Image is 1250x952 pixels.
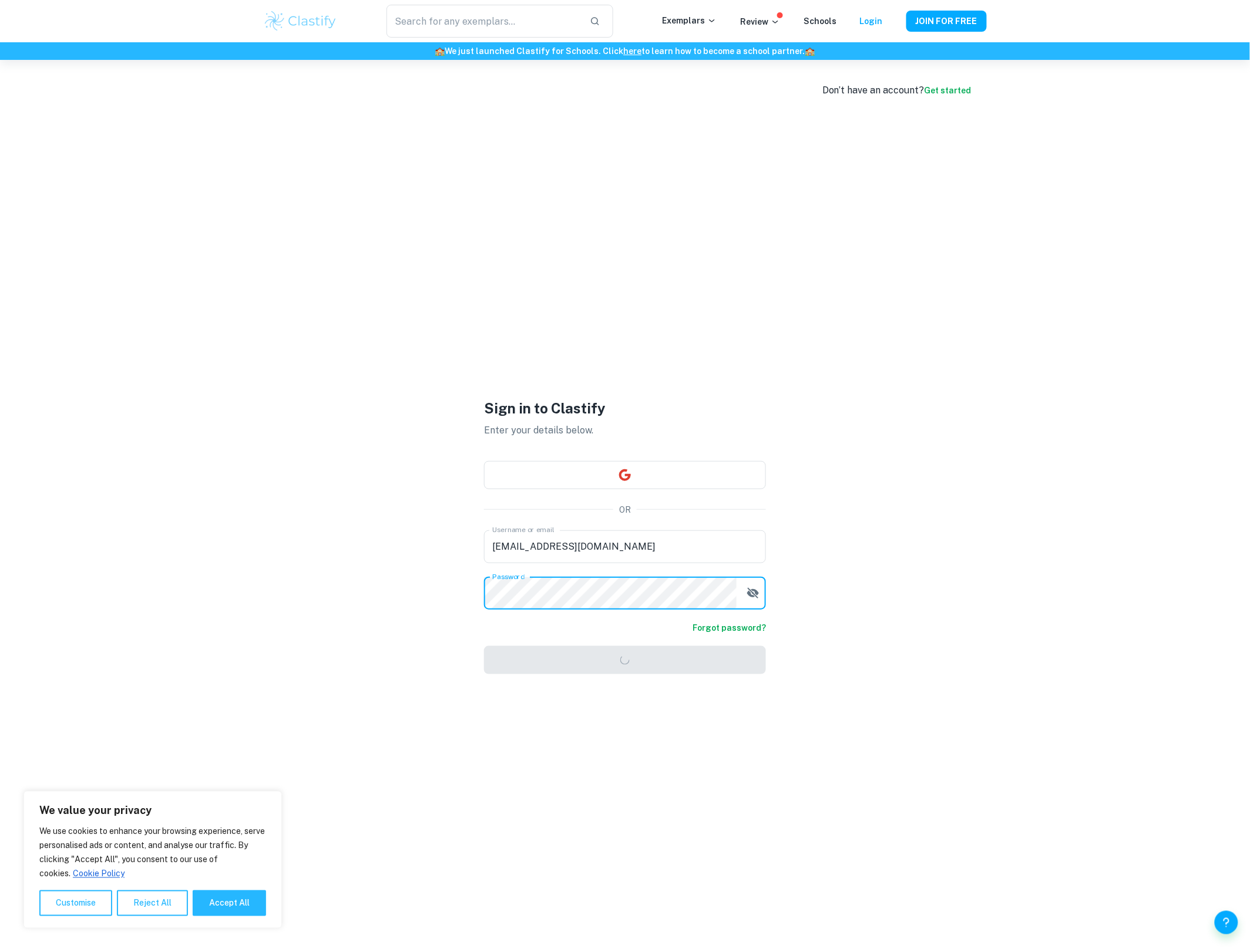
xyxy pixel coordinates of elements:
p: We use cookies to enhance your browsing experience, serve personalised ads or content, and analys... [39,825,266,881]
a: Schools [804,16,836,26]
h6: We just launched Clastify for Schools. Click to learn how to become a school partner. [2,45,1248,58]
p: We value your privacy [39,803,266,818]
p: Enter your details below. [484,423,766,438]
a: Cookie Policy [72,869,125,879]
h1: Sign in to Clastify [484,398,766,419]
a: here [624,46,642,56]
img: Clastify logo [263,9,338,33]
label: Password [492,572,525,582]
p: Review [740,15,780,28]
span: 🏫 [435,46,445,56]
a: Login [860,16,883,26]
span: 🏫 [805,46,815,56]
a: Forgot password? [693,621,766,634]
input: Search for any exemplars... [387,5,580,38]
p: OR [619,503,631,516]
button: Customise [39,890,112,916]
a: Get started [925,86,972,95]
div: Don’t have an account? [822,83,972,97]
button: Help and Feedback [1215,911,1238,934]
button: Reject All [117,890,188,916]
button: Accept All [193,890,266,916]
button: JOIN FOR FREE [906,11,987,32]
p: Exemplars [662,14,717,27]
div: We value your privacy [23,791,282,929]
label: Username or email [492,525,555,535]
